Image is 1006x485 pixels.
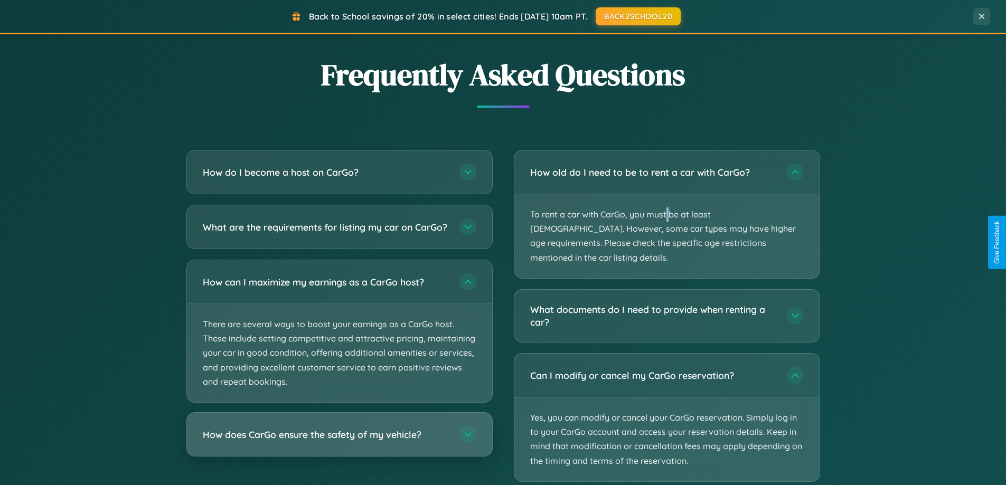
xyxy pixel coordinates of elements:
[187,304,492,402] p: There are several ways to boost your earnings as a CarGo host. These include setting competitive ...
[203,428,449,441] h3: How does CarGo ensure the safety of my vehicle?
[203,221,449,234] h3: What are the requirements for listing my car on CarGo?
[203,275,449,289] h3: How can I maximize my earnings as a CarGo host?
[186,54,820,95] h2: Frequently Asked Questions
[596,7,681,25] button: BACK2SCHOOL20
[309,11,588,22] span: Back to School savings of 20% in select cities! Ends [DATE] 10am PT.
[514,194,820,278] p: To rent a car with CarGo, you must be at least [DEMOGRAPHIC_DATA]. However, some car types may ha...
[530,303,776,329] h3: What documents do I need to provide when renting a car?
[530,166,776,179] h3: How old do I need to be to rent a car with CarGo?
[514,397,820,481] p: Yes, you can modify or cancel your CarGo reservation. Simply log in to your CarGo account and acc...
[530,369,776,382] h3: Can I modify or cancel my CarGo reservation?
[203,166,449,179] h3: How do I become a host on CarGo?
[993,221,1001,264] div: Give Feedback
